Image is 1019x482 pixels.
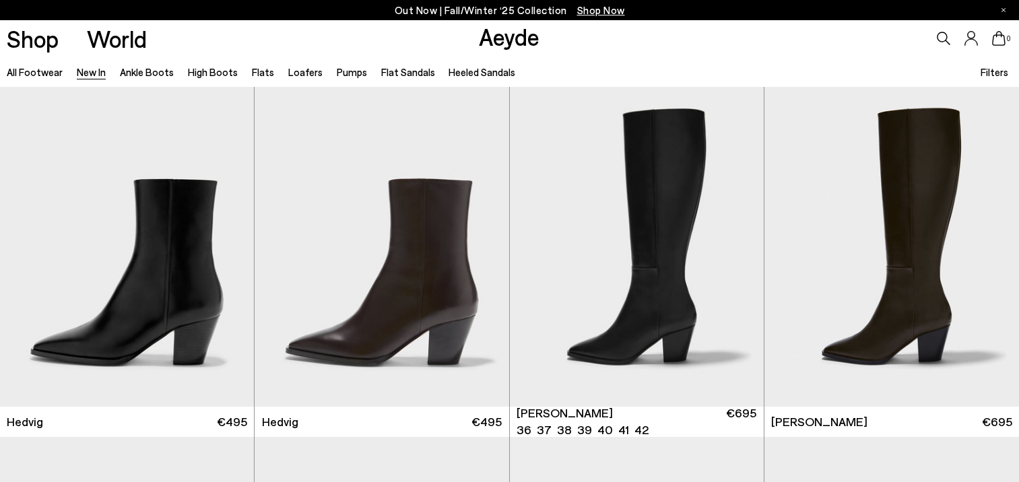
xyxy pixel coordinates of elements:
[771,413,867,430] span: [PERSON_NAME]
[471,413,502,430] span: €495
[726,405,756,438] span: €695
[577,421,592,438] li: 39
[510,87,764,406] a: 6 / 6 1 / 6 2 / 6 3 / 6 4 / 6 5 / 6 6 / 6 1 / 6 Next slide Previous slide
[992,31,1006,46] a: 0
[395,2,625,19] p: Out Now | Fall/Winter ‘25 Collection
[764,87,1018,406] img: Minerva High Cowboy Boots
[7,413,43,430] span: Hedvig
[262,413,298,430] span: Hedvig
[7,66,63,78] a: All Footwear
[252,66,274,78] a: Flats
[517,421,531,438] li: 36
[618,421,629,438] li: 41
[1006,35,1012,42] span: 0
[77,66,106,78] a: New In
[982,413,1012,430] span: €695
[381,66,435,78] a: Flat Sandals
[479,22,539,50] a: Aeyde
[217,413,247,430] span: €495
[517,421,645,438] ul: variant
[510,87,764,406] img: Minerva High Cowboy Boots
[255,407,508,437] a: Hedvig €495
[337,66,367,78] a: Pumps
[288,66,323,78] a: Loafers
[537,421,552,438] li: 37
[577,4,625,16] span: Navigate to /collections/new-in
[255,87,508,406] img: Hedvig Cowboy Ankle Boots
[510,87,764,406] div: 1 / 6
[764,87,1019,406] img: Minerva High Cowboy Boots
[557,421,572,438] li: 38
[981,66,1008,78] span: Filters
[87,27,147,50] a: World
[510,407,764,437] a: [PERSON_NAME] 36 37 38 39 40 41 42 €695
[449,66,515,78] a: Heeled Sandals
[517,405,613,421] span: [PERSON_NAME]
[188,66,238,78] a: High Boots
[597,421,613,438] li: 40
[634,421,649,438] li: 42
[7,27,59,50] a: Shop
[120,66,174,78] a: Ankle Boots
[764,87,1018,406] div: 2 / 6
[764,407,1019,437] a: [PERSON_NAME] €695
